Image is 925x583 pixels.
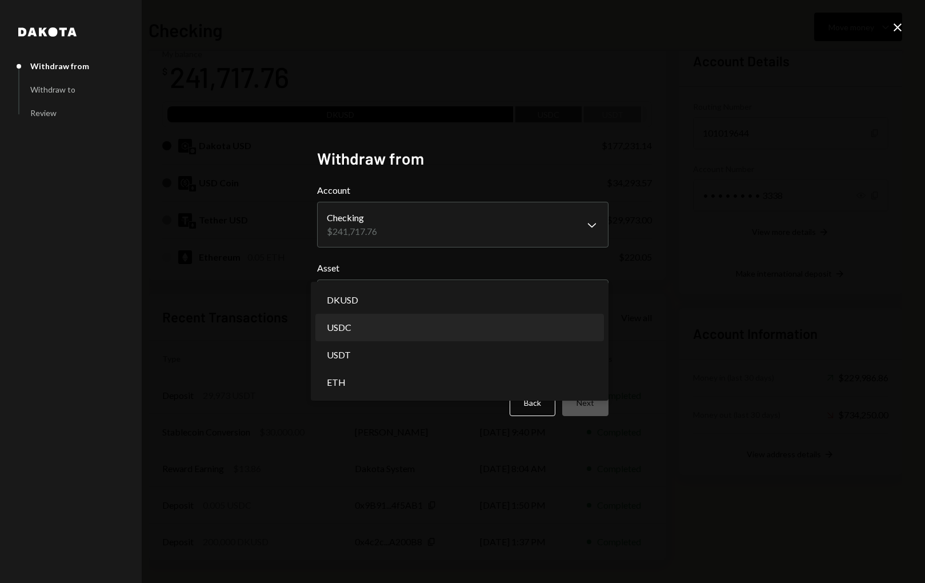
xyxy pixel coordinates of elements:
[30,85,75,94] div: Withdraw to
[510,389,555,416] button: Back
[317,261,608,275] label: Asset
[317,183,608,197] label: Account
[30,61,89,71] div: Withdraw from
[327,321,351,334] span: USDC
[317,202,608,247] button: Account
[30,108,57,118] div: Review
[317,147,608,170] h2: Withdraw from
[327,348,351,362] span: USDT
[327,376,346,389] span: ETH
[317,279,608,312] button: Asset
[327,293,358,307] span: DKUSD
